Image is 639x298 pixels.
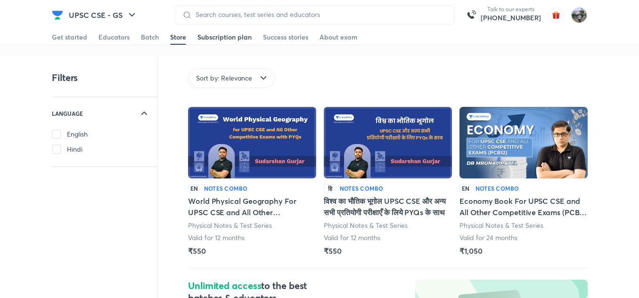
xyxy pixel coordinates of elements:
[324,195,452,218] h5: विश्व का भौतिक भूगोल UPSC CSE और अन्य सभी प्रतियोगी परीक्षाएँ के लिये PYQs के साथ
[98,30,130,45] a: Educators
[197,30,252,45] a: Subscription plan
[324,107,452,178] img: Batch Thumbnail
[188,195,316,218] h5: World Physical Geography For UPSC CSE and All Other Competitive Exams with PYQs
[204,184,248,193] h6: Notes Combo
[170,32,186,42] div: Store
[188,221,272,230] p: Physical Notes & Test Series
[459,107,588,178] img: Batch Thumbnail
[52,72,78,84] h4: Filters
[459,184,472,193] p: EN
[319,30,358,45] a: About exam
[197,32,252,42] div: Subscription plan
[188,245,206,257] h5: ₹550
[481,13,541,23] a: [PHONE_NUMBER]
[481,6,541,13] p: Talk to our experts
[459,195,588,218] h5: Economy Book For UPSC CSE and All Other Competitive Exams (PCB 12) By [PERSON_NAME]
[324,245,342,257] h5: ₹550
[459,233,517,242] p: Valid for 24 months
[462,6,481,24] img: call-us
[188,233,245,242] p: Valid for 12 months
[459,221,544,230] p: Physical Notes & Test Series
[549,8,564,23] img: avatar
[263,30,308,45] a: Success stories
[196,73,252,83] span: Sort by: Relevance
[52,9,63,21] img: Company Logo
[98,32,130,42] div: Educators
[188,107,316,178] img: Batch Thumbnail
[324,233,380,242] p: Valid for 12 months
[475,184,519,193] h6: Notes Combo
[263,32,308,42] div: Success stories
[170,30,186,45] a: Store
[141,30,159,45] a: Batch
[319,32,358,42] div: About exam
[571,7,587,23] img: Mohammad Mujibur
[52,30,87,45] a: Get started
[63,6,143,24] button: UPSC CSE - GS
[188,184,200,193] p: EN
[52,32,87,42] div: Get started
[192,11,446,18] input: Search courses, test series and educators
[324,184,336,193] p: हि
[52,109,83,118] h6: LANGUAGE
[67,145,82,154] span: Hindi
[459,245,483,257] h5: ₹1,050
[141,32,159,42] div: Batch
[67,129,88,139] span: English
[340,184,384,193] h6: Notes Combo
[324,221,408,230] p: Physical Notes & Test Series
